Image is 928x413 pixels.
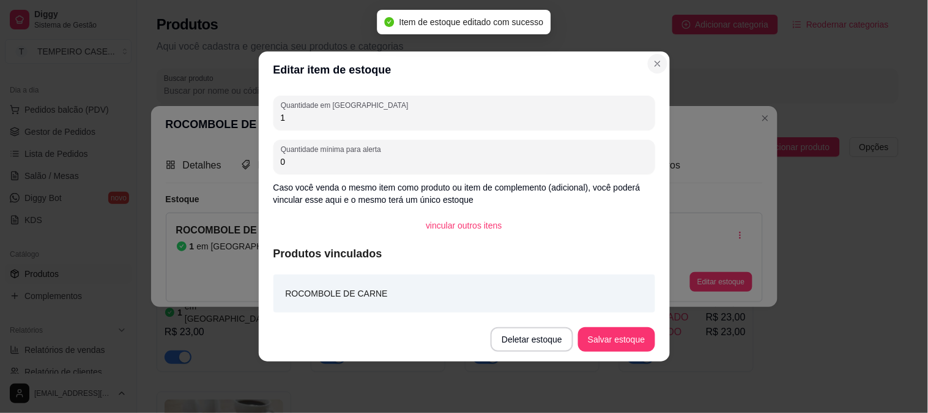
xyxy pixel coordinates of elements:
label: Quantidade em [GEOGRAPHIC_DATA] [281,100,412,110]
article: Produtos vinculados [273,245,655,262]
button: Salvar estoque [578,327,655,352]
input: Quantidade mínima para alerta [281,156,648,168]
input: Quantidade em estoque [281,112,648,124]
span: Item de estoque editado com sucesso [399,17,544,27]
button: vincular outros itens [416,213,512,238]
button: Deletar estoque [491,327,573,352]
header: Editar item de estoque [259,51,670,88]
span: check-circle [385,17,395,27]
button: Close [648,54,667,74]
label: Quantidade mínima para alerta [281,144,385,154]
p: Caso você venda o mesmo item como produto ou item de complemento (adicional), você poderá vincula... [273,181,655,206]
article: ROCOMBOLE DE CARNE [286,287,388,300]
